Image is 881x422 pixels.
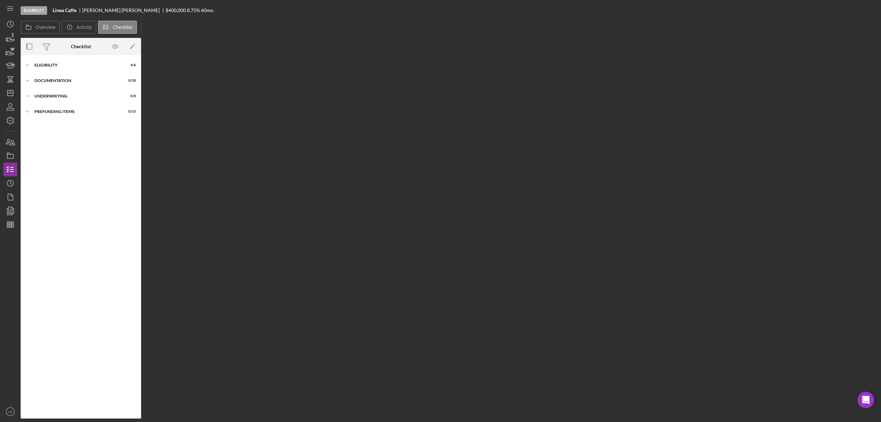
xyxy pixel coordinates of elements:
[21,21,60,34] button: Overview
[8,410,13,414] text: AE
[21,6,47,15] div: Eligibility
[98,21,137,34] button: Checklist
[3,405,17,419] button: AE
[34,94,119,98] div: Underwriting
[34,110,119,114] div: Prefunding Items
[187,8,200,13] div: 8.75 %
[34,79,119,83] div: Documentation
[82,8,166,13] div: [PERSON_NAME] [PERSON_NAME]
[71,44,91,49] div: Checklist
[34,63,119,67] div: Eligibility
[201,8,213,13] div: 60 mo
[76,24,92,30] label: Activity
[124,94,136,98] div: 0 / 8
[113,24,132,30] label: Checklist
[53,8,76,13] b: Linea Caffe
[124,79,136,83] div: 0 / 20
[858,392,874,408] div: Open Intercom Messenger
[35,24,55,30] label: Overview
[62,21,96,34] button: Activity
[166,7,186,13] span: $400,000
[124,110,136,114] div: 0 / 15
[124,63,136,67] div: 4 / 6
